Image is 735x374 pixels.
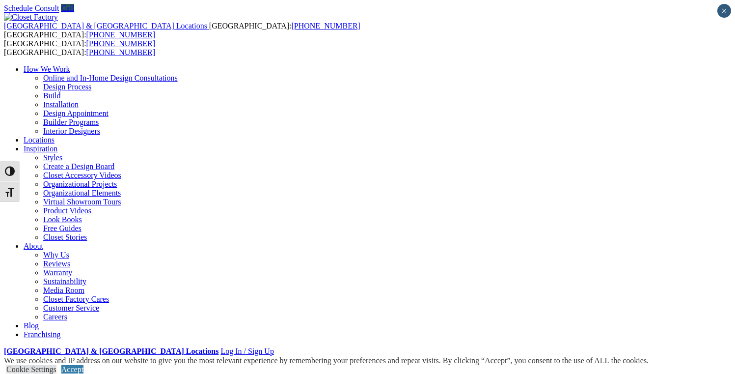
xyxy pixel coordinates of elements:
a: Virtual Showroom Tours [43,198,121,206]
span: [GEOGRAPHIC_DATA]: [GEOGRAPHIC_DATA]: [4,22,360,39]
a: [PHONE_NUMBER] [86,39,155,48]
a: [PHONE_NUMBER] [291,22,360,30]
a: Styles [43,153,62,162]
a: [GEOGRAPHIC_DATA] & [GEOGRAPHIC_DATA] Locations [4,22,209,30]
a: Blog [24,321,39,330]
a: Create a Design Board [43,162,114,171]
a: Inspiration [24,144,57,153]
a: Schedule Consult [4,4,59,12]
a: Builder Programs [43,118,99,126]
a: Build [43,91,61,100]
a: About [24,242,43,250]
span: Your Branch [4,356,44,364]
button: Close [717,4,731,18]
a: Closet Factory Cares [43,295,109,303]
a: Franchising [24,330,61,339]
a: Locations [24,136,54,144]
a: Closet Accessory Videos [43,171,121,179]
a: Cookie Settings [6,365,56,374]
a: Careers [43,313,67,321]
a: [PHONE_NUMBER] [86,30,155,39]
span: [GEOGRAPHIC_DATA]: [GEOGRAPHIC_DATA]: [4,39,155,57]
a: Product Videos [43,206,91,215]
a: Interior Designers [43,127,100,135]
a: Media Room [43,286,84,294]
a: Closet Stories [43,233,87,241]
a: Organizational Elements [43,189,121,197]
a: Installation [43,100,79,109]
a: Sustainability [43,277,86,286]
a: Reviews [43,259,70,268]
a: Your Branch [GEOGRAPHIC_DATA] [4,356,126,364]
a: Call [61,4,74,12]
a: Online and In-Home Design Consultations [43,74,178,82]
a: Accept [61,365,83,374]
a: Customer Service [43,304,99,312]
a: Design Process [43,83,91,91]
a: Organizational Projects [43,180,117,188]
a: Design Appointment [43,109,109,117]
span: [GEOGRAPHIC_DATA] & [GEOGRAPHIC_DATA] Locations [4,22,207,30]
a: How We Work [24,65,70,73]
img: Closet Factory [4,13,58,22]
a: [GEOGRAPHIC_DATA] & [GEOGRAPHIC_DATA] Locations [4,347,218,355]
span: [GEOGRAPHIC_DATA] [46,356,126,364]
a: Log In / Sign Up [220,347,273,355]
a: Warranty [43,268,72,277]
a: [PHONE_NUMBER] [86,48,155,57]
a: Free Guides [43,224,82,232]
a: Why Us [43,251,69,259]
div: We use cookies and IP address on our website to give you the most relevant experience by remember... [4,356,649,365]
a: Look Books [43,215,82,224]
